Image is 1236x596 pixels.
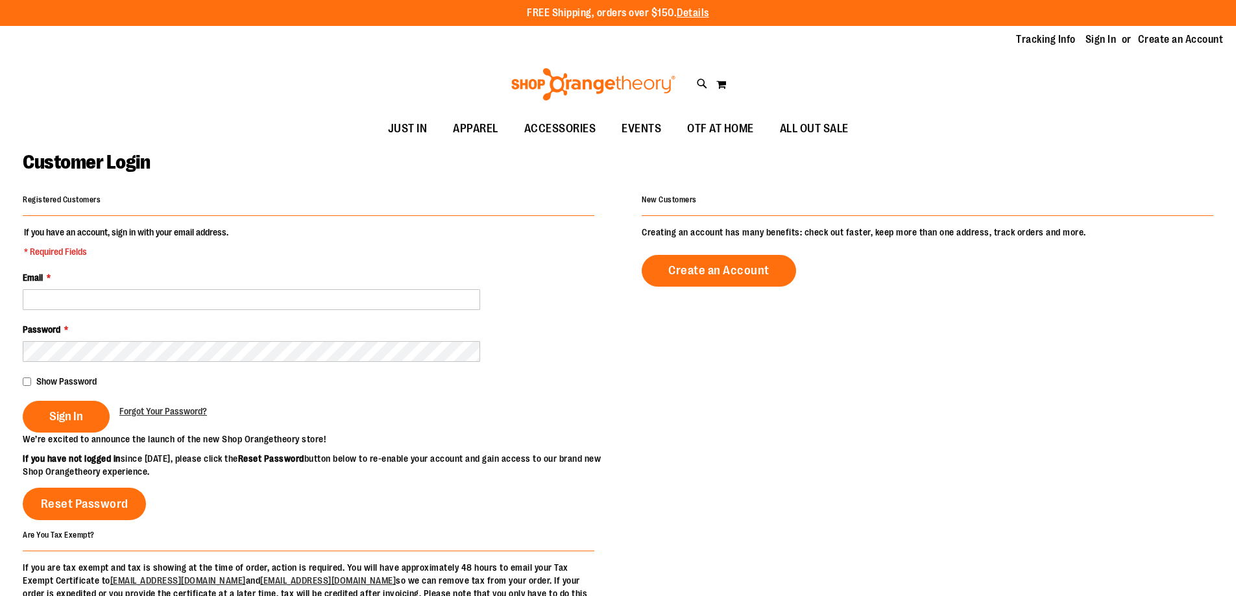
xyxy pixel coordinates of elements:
[41,497,128,511] span: Reset Password
[1138,32,1224,47] a: Create an Account
[36,376,97,387] span: Show Password
[23,324,60,335] span: Password
[23,452,618,478] p: since [DATE], please click the button below to re-enable your account and gain access to our bran...
[668,263,769,278] span: Create an Account
[23,433,618,446] p: We’re excited to announce the launch of the new Shop Orangetheory store!
[23,226,230,258] legend: If you have an account, sign in with your email address.
[23,195,101,204] strong: Registered Customers
[23,453,121,464] strong: If you have not logged in
[260,575,396,586] a: [EMAIL_ADDRESS][DOMAIN_NAME]
[453,114,498,143] span: APPAREL
[238,453,304,464] strong: Reset Password
[110,575,246,586] a: [EMAIL_ADDRESS][DOMAIN_NAME]
[119,405,207,418] a: Forgot Your Password?
[622,114,661,143] span: EVENTS
[24,245,228,258] span: * Required Fields
[119,406,207,416] span: Forgot Your Password?
[23,488,146,520] a: Reset Password
[23,272,43,283] span: Email
[677,7,709,19] a: Details
[642,255,796,287] a: Create an Account
[1016,32,1076,47] a: Tracking Info
[642,226,1213,239] p: Creating an account has many benefits: check out faster, keep more than one address, track orders...
[509,68,677,101] img: Shop Orangetheory
[388,114,428,143] span: JUST IN
[23,530,95,539] strong: Are You Tax Exempt?
[780,114,849,143] span: ALL OUT SALE
[1085,32,1117,47] a: Sign In
[23,401,110,433] button: Sign In
[524,114,596,143] span: ACCESSORIES
[527,6,709,21] p: FREE Shipping, orders over $150.
[687,114,754,143] span: OTF AT HOME
[23,151,150,173] span: Customer Login
[49,409,83,423] span: Sign In
[642,195,697,204] strong: New Customers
